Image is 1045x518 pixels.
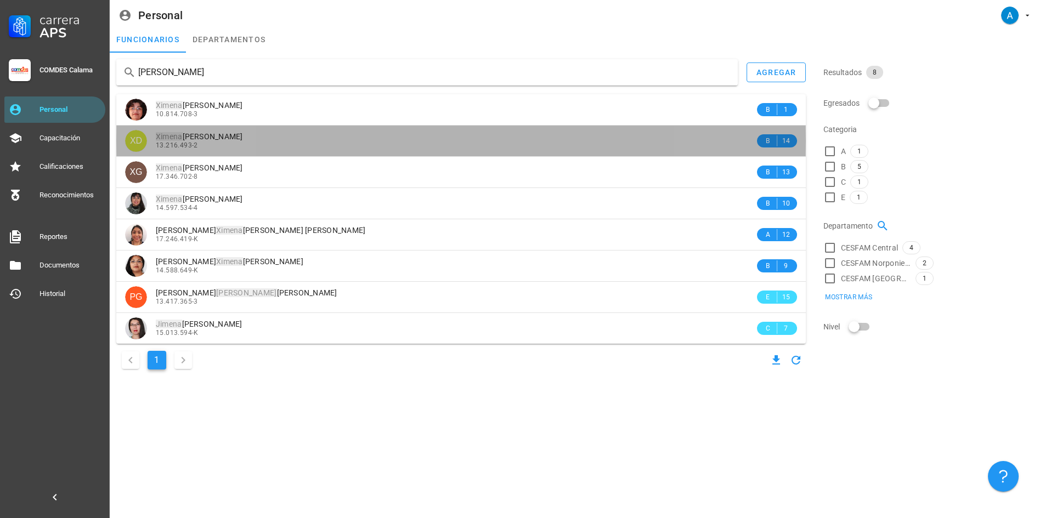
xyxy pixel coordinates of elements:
[824,293,872,301] span: Mostrar más
[764,198,772,209] span: B
[39,261,101,270] div: Documentos
[4,224,105,250] a: Reportes
[156,257,303,266] span: [PERSON_NAME] [PERSON_NAME]
[39,289,101,298] div: Historial
[186,26,272,53] a: departamentos
[841,192,845,203] span: E
[125,161,147,183] div: avatar
[782,198,790,209] span: 10
[156,163,243,172] span: [PERSON_NAME]
[148,351,166,369] button: Página actual, página 1
[841,242,899,253] span: CESFAM Central
[125,286,147,308] div: avatar
[764,135,772,146] span: B
[4,252,105,278] a: Documentos
[857,161,861,173] span: 5
[130,130,142,152] span: XD
[156,288,337,297] span: [PERSON_NAME] [PERSON_NAME]
[156,132,183,141] mark: Ximena
[156,329,199,337] span: 15.013.594-K
[747,62,806,82] button: agregar
[39,26,101,39] div: APS
[910,242,913,254] span: 4
[125,317,147,339] div: avatar
[156,163,183,172] mark: Ximena
[156,195,183,203] mark: Ximena
[39,13,101,26] div: Carrera
[156,266,199,274] span: 14.588.649-K
[156,298,198,305] span: 13.417.365-3
[873,66,877,79] span: 8
[857,176,861,188] span: 1
[782,260,790,271] span: 9
[756,68,797,77] div: agregar
[39,191,101,200] div: Reconocimientos
[156,101,183,110] mark: Ximena
[125,255,147,277] div: avatar
[216,257,243,266] mark: Ximena
[138,9,183,21] div: Personal
[39,105,101,114] div: Personal
[39,162,101,171] div: Calificaciones
[216,288,276,297] mark: [PERSON_NAME]
[156,204,198,212] span: 14.597.534-4
[782,167,790,178] span: 13
[782,104,790,115] span: 1
[116,348,197,372] nav: Navegación de paginación
[125,224,147,246] div: avatar
[4,281,105,307] a: Historial
[156,235,199,243] span: 17.246.419-K
[841,161,846,172] span: B
[841,273,911,284] span: CESFAM [GEOGRAPHIC_DATA]
[841,258,911,269] span: CESFAM Norponiente
[39,66,101,75] div: COMDES Calama
[764,229,772,240] span: A
[138,64,716,81] input: Buscar funcionarios…
[39,134,101,143] div: Capacitación
[4,96,105,123] a: Personal
[156,226,366,235] span: [PERSON_NAME] [PERSON_NAME] [PERSON_NAME]
[156,320,182,328] mark: Jimena
[125,130,147,152] div: avatar
[129,161,142,183] span: XG
[216,226,243,235] mark: Ximena
[156,141,198,149] span: 13.216.493-2
[110,26,186,53] a: funcionarios
[764,323,772,334] span: C
[782,135,790,146] span: 14
[823,213,1038,239] div: Departamento
[923,257,927,269] span: 2
[156,110,198,118] span: 10.814.708-3
[125,99,147,121] div: avatar
[823,116,1038,143] div: Categoria
[857,145,861,157] span: 1
[857,191,861,203] span: 1
[923,272,927,284] span: 1
[1001,7,1019,24] div: avatar
[39,232,101,241] div: Reportes
[156,101,243,110] span: [PERSON_NAME]
[764,167,772,178] span: B
[764,292,772,303] span: E
[156,320,242,328] span: [PERSON_NAME]
[782,292,790,303] span: 15
[129,286,142,308] span: PG
[823,59,1038,86] div: Resultados
[818,289,879,305] button: Mostrar más
[782,323,790,334] span: 7
[125,192,147,214] div: avatar
[823,314,1038,340] div: Nivel
[156,195,243,203] span: [PERSON_NAME]
[841,177,846,187] span: C
[4,153,105,180] a: Calificaciones
[4,182,105,208] a: Reconocimientos
[4,125,105,151] a: Capacitación
[764,260,772,271] span: B
[841,146,846,157] span: A
[156,132,243,141] span: [PERSON_NAME]
[156,173,198,180] span: 17.346.702-8
[764,104,772,115] span: B
[782,229,790,240] span: 12
[823,90,1038,116] div: Egresados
